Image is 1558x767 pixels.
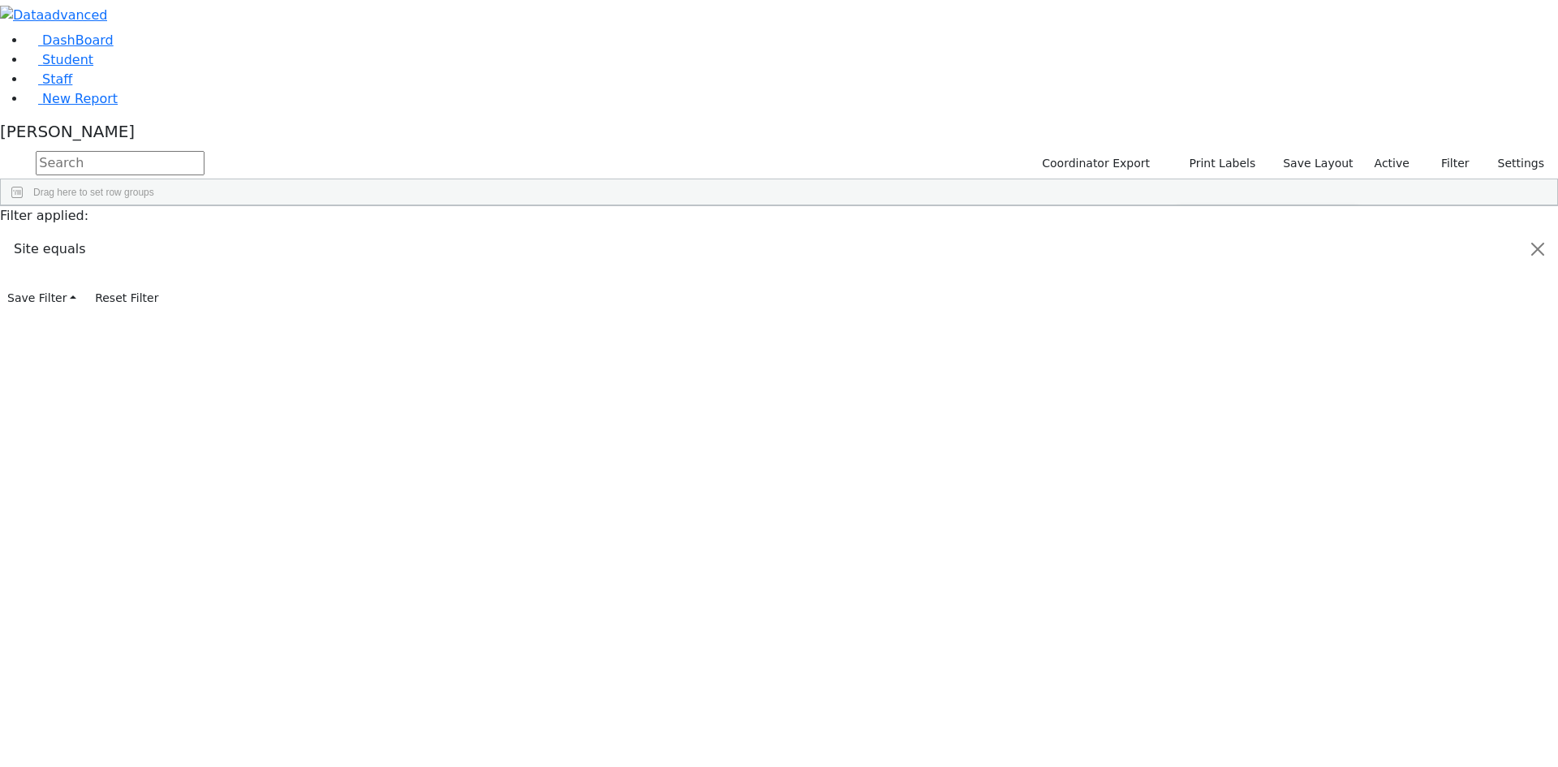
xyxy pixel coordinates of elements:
[1276,151,1360,176] button: Save Layout
[26,32,114,48] a: DashBoard
[42,91,118,106] span: New Report
[33,187,154,198] span: Drag here to set row groups
[1420,151,1477,176] button: Filter
[42,71,72,87] span: Staff
[42,52,93,67] span: Student
[36,151,204,175] input: Search
[26,52,93,67] a: Student
[42,32,114,48] span: DashBoard
[1170,151,1263,176] button: Print Labels
[1477,151,1552,176] button: Settings
[26,71,72,87] a: Staff
[1031,151,1157,176] button: Coordinator Export
[26,91,118,106] a: New Report
[1518,226,1557,272] button: Close
[88,286,166,311] button: Reset Filter
[1367,151,1417,176] label: Active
